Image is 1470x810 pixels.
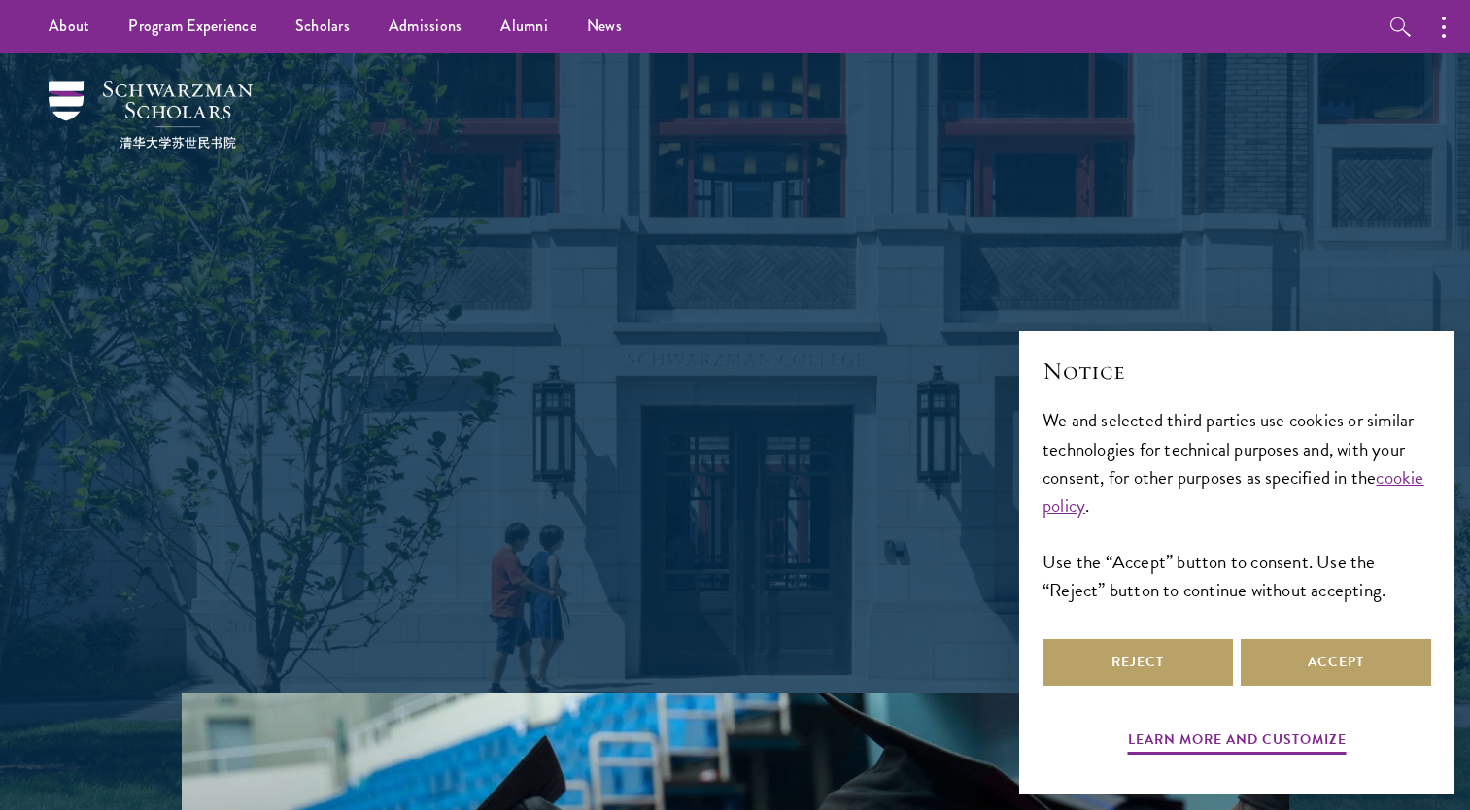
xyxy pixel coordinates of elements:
[1128,727,1347,758] button: Learn more and customize
[1043,639,1233,686] button: Reject
[1043,354,1431,388] h2: Notice
[1043,406,1431,603] div: We and selected third parties use cookies or similar technologies for technical purposes and, wit...
[1241,639,1431,686] button: Accept
[1043,463,1424,520] a: cookie policy
[49,81,253,149] img: Schwarzman Scholars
